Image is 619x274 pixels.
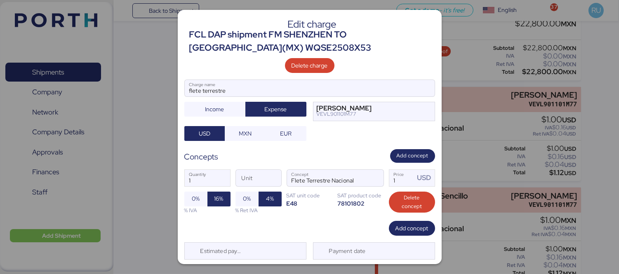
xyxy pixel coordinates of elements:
input: Charge name [185,80,435,96]
button: 4% [259,192,282,206]
span: Delete charge [292,61,328,70]
div: FCL DAP shipment FM SHENZHEN TO [GEOGRAPHIC_DATA](MX) WQSE2508X53 [189,28,435,55]
input: Unit [236,170,281,186]
div: VEVL901101M77 [317,111,372,117]
span: Delete concept [395,193,428,211]
div: [PERSON_NAME] [317,105,372,111]
span: MXN [239,129,252,138]
div: E48 [287,199,333,207]
button: Income [184,102,245,117]
button: 0% [184,192,207,206]
input: Concept [287,170,364,186]
div: % IVA [184,206,231,214]
div: Concepts [184,151,219,163]
div: % Ret IVA [235,206,282,214]
span: Expense [265,104,287,114]
div: SAT unit code [287,192,333,199]
button: EUR [266,126,306,141]
span: Income [205,104,224,114]
div: SAT product code [338,192,384,199]
button: Add concept [389,221,435,236]
input: Quantity [185,170,230,186]
span: 16% [214,194,224,204]
span: Add concept [397,151,428,160]
button: 16% [207,192,231,206]
span: Add concept [395,223,428,233]
button: USD [184,126,225,141]
span: 0% [243,194,251,204]
span: EUR [280,129,292,138]
button: ConceptConcept [366,171,384,189]
div: USD [417,173,434,183]
button: Add concept [390,149,435,163]
input: Price [389,170,415,186]
div: 78101802 [338,199,384,207]
span: 0% [192,194,200,204]
button: Expense [245,102,306,117]
button: MXN [225,126,266,141]
span: USD [199,129,210,138]
span: 4% [266,194,274,204]
button: Delete charge [285,58,334,73]
div: Edit charge [189,21,435,28]
button: 0% [235,192,259,206]
button: Delete concept [389,192,435,213]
